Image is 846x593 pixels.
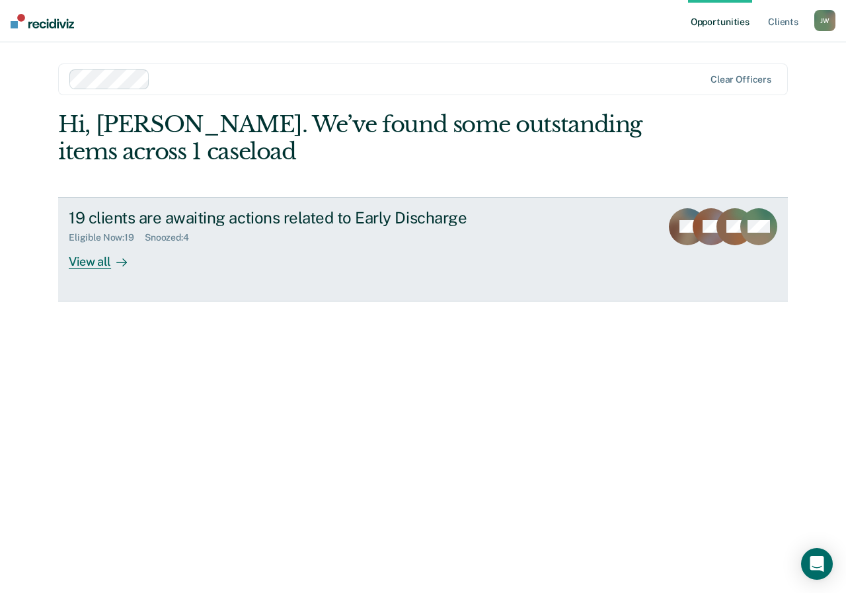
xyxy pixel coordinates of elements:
button: JW [814,10,835,31]
img: Recidiviz [11,14,74,28]
div: Eligible Now : 19 [69,232,145,243]
div: View all [69,243,143,269]
div: Clear officers [711,74,771,85]
div: Hi, [PERSON_NAME]. We’ve found some outstanding items across 1 caseload [58,111,642,165]
div: Snoozed : 4 [145,232,200,243]
a: 19 clients are awaiting actions related to Early DischargeEligible Now:19Snoozed:4View all [58,197,788,301]
div: Open Intercom Messenger [801,548,833,580]
div: J W [814,10,835,31]
div: 19 clients are awaiting actions related to Early Discharge [69,208,533,227]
